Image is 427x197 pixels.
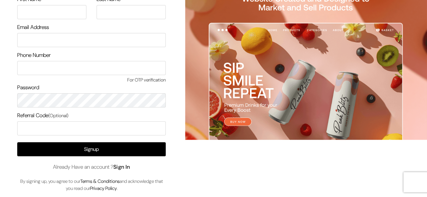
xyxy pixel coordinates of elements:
[17,84,39,92] label: Password
[80,178,119,184] a: Terms & Conditions
[17,23,49,31] label: Email Address
[17,76,166,84] span: For OTP verification
[90,185,117,191] a: Privacy Policy
[113,163,130,170] a: Sign In
[17,111,69,120] label: Referral Code
[17,142,166,156] button: Signup
[17,178,166,192] p: By signing up, you agree to our and acknowledge that you read our .
[17,51,51,59] label: Phone Number
[48,112,69,119] span: (Optional)
[53,163,130,171] span: Already Have an account ?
